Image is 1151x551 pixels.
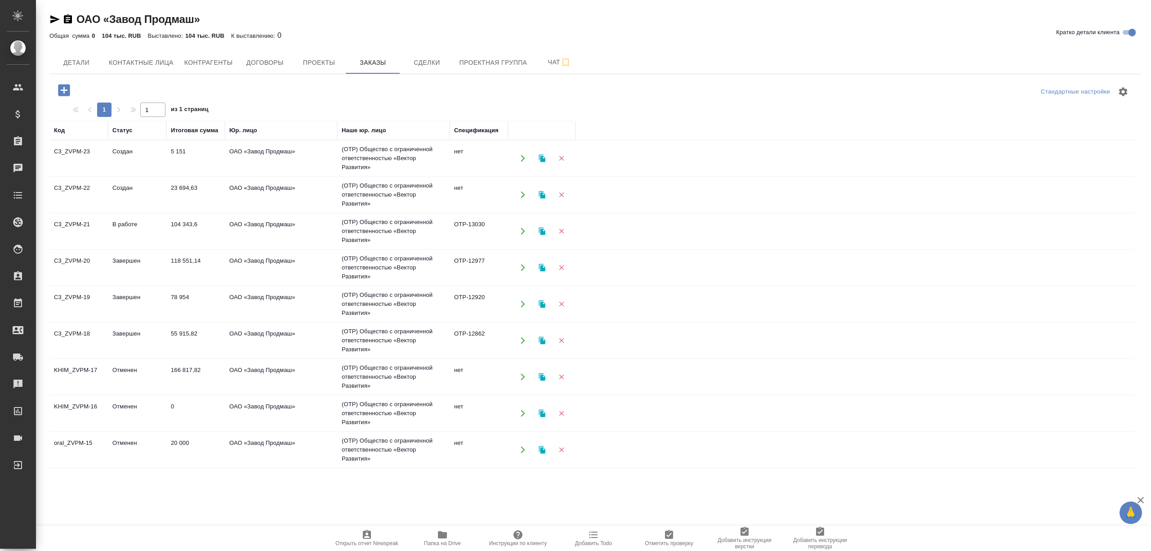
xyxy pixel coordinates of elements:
[49,288,108,320] td: C3_ZVPM-19
[533,295,551,314] button: Клонировать
[108,470,166,502] td: Завершен
[225,434,337,466] td: ОАО «Завод Продмаш»
[166,252,225,283] td: 118 551,14
[454,126,499,135] div: Спецификация
[108,325,166,356] td: Завершен
[166,215,225,247] td: 104 343,6
[1112,81,1134,103] span: Настроить таблицу
[49,143,108,174] td: C3_ZVPM-23
[225,361,337,393] td: ОАО «Завод Продмаш»
[109,57,174,68] span: Контактные лица
[513,368,532,386] button: Открыть
[49,179,108,211] td: C3_ZVPM-22
[513,404,532,423] button: Открыть
[342,126,386,135] div: Наше юр. лицо
[102,32,148,39] p: 104 тыс. RUB
[337,177,450,213] td: (OTP) Общество с ограниченной ответственностью «Вектор Развития»
[533,149,551,168] button: Клонировать
[171,104,209,117] span: из 1 страниц
[450,215,508,247] td: OTP-13030
[225,398,337,429] td: ОАО «Завод Продмаш»
[552,186,571,204] button: Удалить
[108,361,166,393] td: Отменен
[538,57,581,68] span: Чат
[513,441,532,459] button: Открыть
[49,14,60,25] button: Скопировать ссылку для ЯМессенджера
[108,288,166,320] td: Завершен
[166,179,225,211] td: 23 694,63
[49,398,108,429] td: KHIM_ZVPM-16
[185,32,231,39] p: 104 тыс. RUB
[450,398,508,429] td: нет
[513,259,532,277] button: Открыть
[337,395,450,431] td: (OTP) Общество с ограниченной ответственностью «Вектор Развития»
[533,259,551,277] button: Клонировать
[560,57,571,68] svg: Подписаться
[49,252,108,283] td: C3_ZVPM-20
[450,252,508,283] td: OTP-12977
[337,468,450,504] td: (OTP) Общество с ограниченной ответственностью «Вектор Развития»
[166,434,225,466] td: 20 000
[337,286,450,322] td: (OTP) Общество с ограниченной ответственностью «Вектор Развития»
[450,361,508,393] td: нет
[49,361,108,393] td: KHIM_ZVPM-17
[450,288,508,320] td: OTP-12920
[76,13,200,25] a: ОАО «Завод Продмаш»
[225,288,337,320] td: ОАО «Завод Продмаш»
[533,441,551,459] button: Клонировать
[552,149,571,168] button: Удалить
[337,140,450,176] td: (OTP) Общество с ограниченной ответственностью «Вектор Развития»
[513,222,532,241] button: Открыть
[225,143,337,174] td: ОАО «Завод Продмаш»
[351,57,394,68] span: Заказы
[552,222,571,241] button: Удалить
[231,32,277,39] p: К выставлению:
[533,331,551,350] button: Клонировать
[552,404,571,423] button: Удалить
[92,32,102,39] p: 0
[166,325,225,356] td: 55 915,82
[337,323,450,358] td: (OTP) Общество с ограниченной ответственностью «Вектор Развития»
[225,252,337,283] td: ОАО «Завод Продмаш»
[108,434,166,466] td: Отменен
[552,295,571,314] button: Удалить
[533,222,551,241] button: Клонировать
[225,470,337,502] td: ОАО «Завод Продмаш»
[533,368,551,386] button: Клонировать
[148,32,185,39] p: Выставлено:
[337,432,450,468] td: (OTP) Общество с ограниченной ответственностью «Вектор Развития»
[1123,503,1138,522] span: 🙏
[552,441,571,459] button: Удалить
[55,57,98,68] span: Детали
[1039,85,1112,99] div: split button
[513,149,532,168] button: Открыть
[108,215,166,247] td: В работе
[229,126,257,135] div: Юр. лицо
[49,470,108,502] td: C3_ZVPM-14
[49,215,108,247] td: C3_ZVPM-21
[450,179,508,211] td: нет
[49,325,108,356] td: C3_ZVPM-18
[166,361,225,393] td: 166 817,82
[337,250,450,286] td: (OTP) Общество с ограниченной ответственностью «Вектор Развития»
[459,57,527,68] span: Проектная группа
[297,57,340,68] span: Проекты
[112,126,133,135] div: Статус
[171,126,218,135] div: Итоговая сумма
[108,252,166,283] td: Завершен
[166,288,225,320] td: 78 954
[450,325,508,356] td: OTP-12862
[108,179,166,211] td: Создан
[513,331,532,350] button: Открыть
[337,359,450,395] td: (OTP) Общество с ограниченной ответственностью «Вектор Развития»
[52,81,76,99] button: Добавить проект
[405,57,448,68] span: Сделки
[243,57,286,68] span: Договоры
[513,186,532,204] button: Открыть
[552,331,571,350] button: Удалить
[49,32,92,39] p: Общая сумма
[552,368,571,386] button: Удалить
[450,434,508,466] td: нет
[450,470,508,502] td: OTP-6864
[49,30,1141,41] div: 0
